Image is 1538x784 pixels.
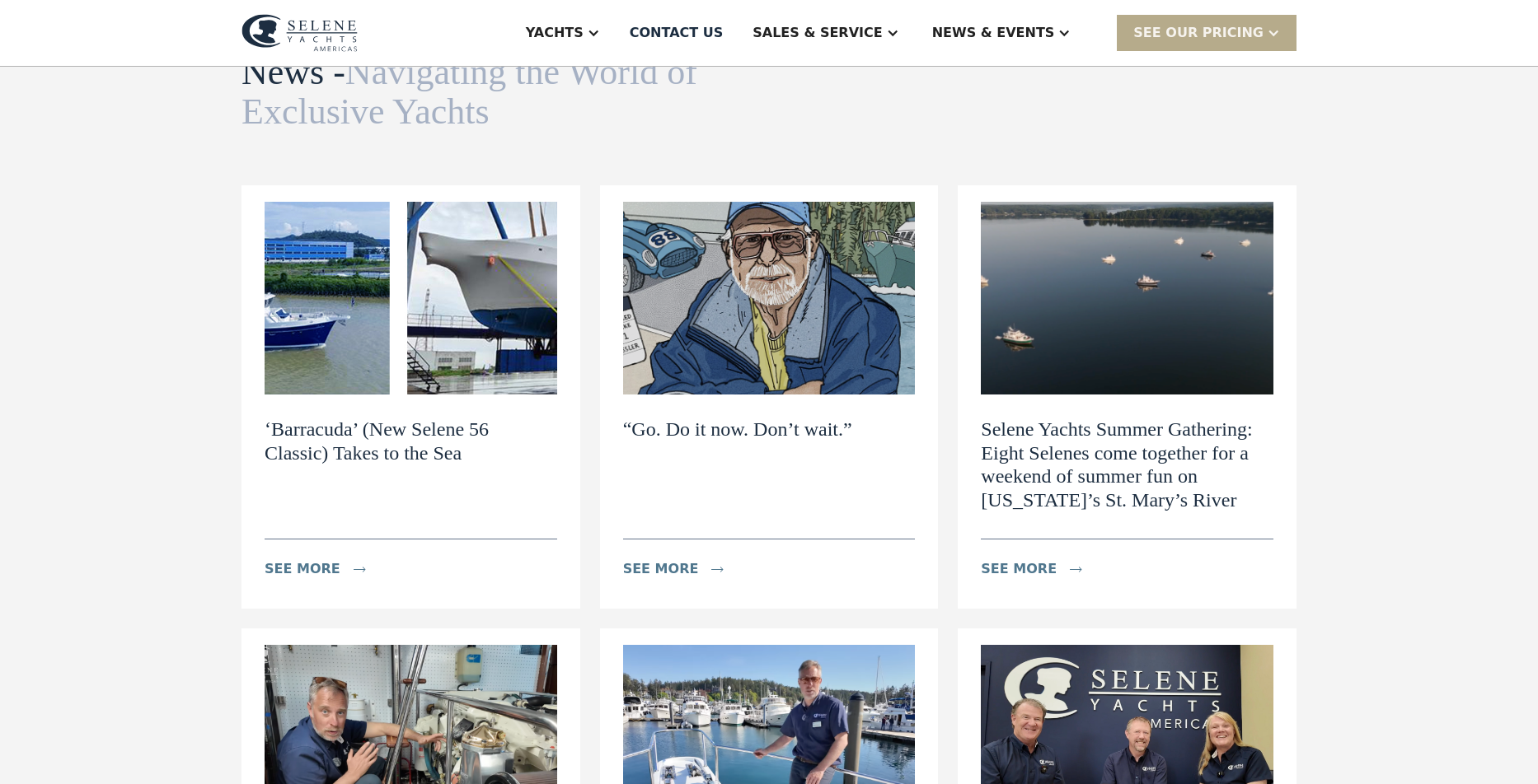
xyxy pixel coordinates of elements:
div: Yachts [526,23,584,43]
img: Selene Yachts Summer Gathering: Eight Selenes come together for a weekend of summer fun on Maryla... [981,202,1273,394]
div: Contact US [630,23,724,43]
a: ‘Barracuda’ (New Selene 56 Classic) Takes to the Sea‘Barracuda’ (New Selene 56 Classic) Takes to ... [241,185,580,609]
img: “Go. Do it now. Don’t wait.” [623,202,916,394]
div: see more [265,559,340,579]
div: SEE Our Pricing [1133,23,1264,43]
div: Sales & Service [753,23,882,43]
h1: News - [241,53,718,133]
a: Selene Yachts Summer Gathering: Eight Selenes come together for a weekend of summer fun on Maryla... [958,185,1297,609]
div: SEE Our Pricing [1117,15,1297,50]
span: Navigating the World of Exclusive Yachts [241,52,697,132]
div: see more [623,559,699,579]
h2: “Go. Do it now. Don’t wait.” [623,418,852,441]
img: icon [1070,567,1082,572]
div: see more [981,559,1057,579]
img: logo [241,14,358,52]
h2: Selene Yachts Summer Gathering: Eight Selenes come together for a weekend of summer fun on [US_ST... [981,418,1273,512]
div: News & EVENTS [932,23,1055,43]
img: icon [354,567,366,572]
img: icon [711,567,724,572]
h2: ‘Barracuda’ (New Selene 56 Classic) Takes to the Sea [265,418,557,465]
a: “Go. Do it now. Don’t wait.” “Go. Do it now. Don’t wait.”see moreicon [600,185,939,609]
img: ‘Barracuda’ (New Selene 56 Classic) Takes to the Sea [265,202,557,394]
